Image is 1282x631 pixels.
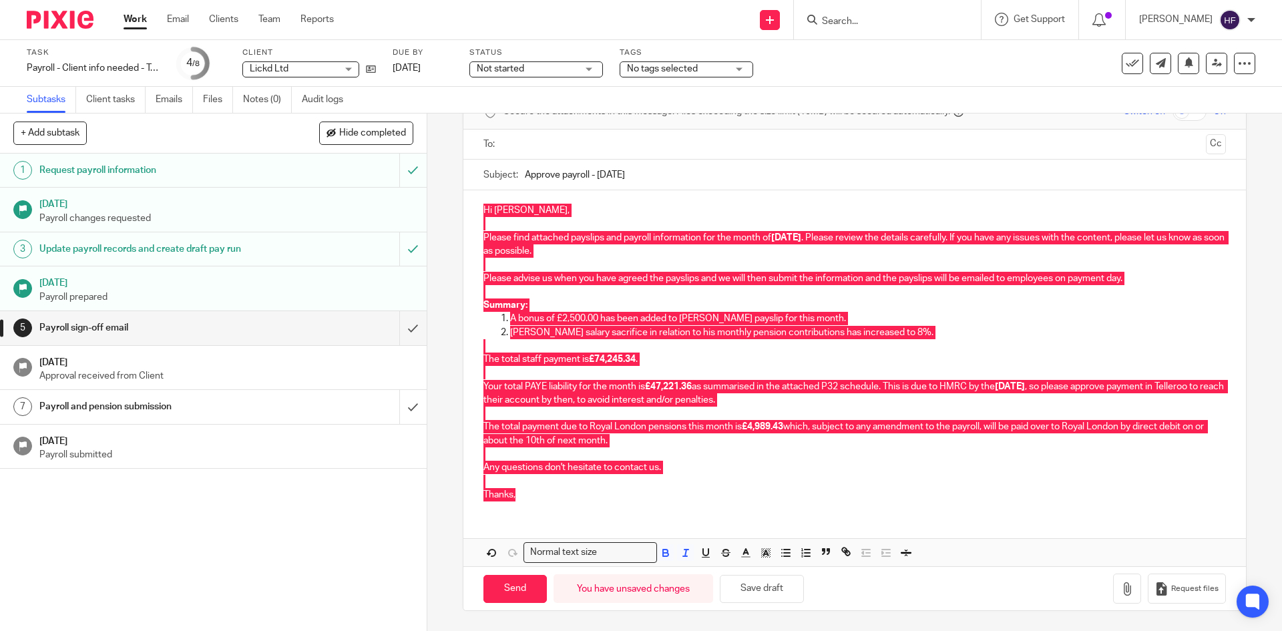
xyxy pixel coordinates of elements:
[39,273,413,290] h1: [DATE]
[13,240,32,258] div: 3
[186,55,200,71] div: 4
[39,212,413,225] p: Payroll changes requested
[339,128,406,139] span: Hide completed
[720,575,804,604] button: Save draft
[620,47,753,58] label: Tags
[156,87,193,113] a: Emails
[510,312,1225,325] p: A bonus of £2,500.00 has been added to [PERSON_NAME] payslip for this month.
[13,397,32,416] div: 7
[27,11,93,29] img: Pixie
[39,397,270,417] h1: Payroll and pension submission
[483,272,1225,285] p: Please advise us when you have agreed the payslips and we will then submit the information and th...
[39,290,413,304] p: Payroll prepared
[527,546,600,560] span: Normal text size
[319,122,413,144] button: Hide completed
[469,47,603,58] label: Status
[203,87,233,113] a: Files
[192,60,200,67] small: /8
[510,326,1225,339] p: [PERSON_NAME] salary sacrifice in relation to his monthly pension contributions has increased to 8%.
[27,61,160,75] div: Payroll - Client info needed - Telleroo
[477,64,524,73] span: Not started
[483,575,547,604] input: Send
[39,369,413,383] p: Approval received from Client
[39,431,413,448] h1: [DATE]
[483,339,1225,407] p: The total staff payment is . Your total PAYE liability for the month is as summarised in the atta...
[1206,134,1226,154] button: Cc
[13,161,32,180] div: 1
[27,87,76,113] a: Subtasks
[601,546,649,560] input: Search for option
[483,204,1225,258] p: Hi [PERSON_NAME], Please find attached payslips and payroll information for the month of . Please...
[589,355,636,364] strong: £74,245.34
[1014,15,1065,24] span: Get Support
[393,47,453,58] label: Due by
[742,422,783,431] strong: £4,989.43
[1219,9,1241,31] img: svg%3E
[645,382,692,391] strong: £47,221.36
[393,63,421,73] span: [DATE]
[523,542,657,563] div: Search for option
[27,47,160,58] label: Task
[250,64,288,73] span: Lickd Ltd
[39,318,270,338] h1: Payroll sign-off email
[242,47,376,58] label: Client
[483,138,498,151] label: To:
[209,13,238,26] a: Clients
[258,13,280,26] a: Team
[483,447,1225,475] p: Any questions don't hesitate to contact us.
[483,475,1225,502] p: Thanks,
[1171,584,1219,594] span: Request files
[124,13,147,26] a: Work
[13,122,87,144] button: + Add subtask
[39,194,413,211] h1: [DATE]
[627,64,698,73] span: No tags selected
[771,233,801,242] strong: [DATE]
[483,407,1225,447] p: The total payment due to Royal London pensions this month is which, subject to any amendment to t...
[483,168,518,182] label: Subject:
[39,160,270,180] h1: Request payroll information
[243,87,292,113] a: Notes (0)
[554,574,713,603] div: You have unsaved changes
[167,13,189,26] a: Email
[300,13,334,26] a: Reports
[302,87,353,113] a: Audit logs
[995,382,1025,391] strong: [DATE]
[13,319,32,337] div: 5
[1148,574,1225,604] button: Request files
[39,239,270,259] h1: Update payroll records and create draft pay run
[821,16,941,28] input: Search
[483,300,527,310] strong: Summary:
[1139,13,1213,26] p: [PERSON_NAME]
[39,448,413,461] p: Payroll submitted
[86,87,146,113] a: Client tasks
[39,353,413,369] h1: [DATE]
